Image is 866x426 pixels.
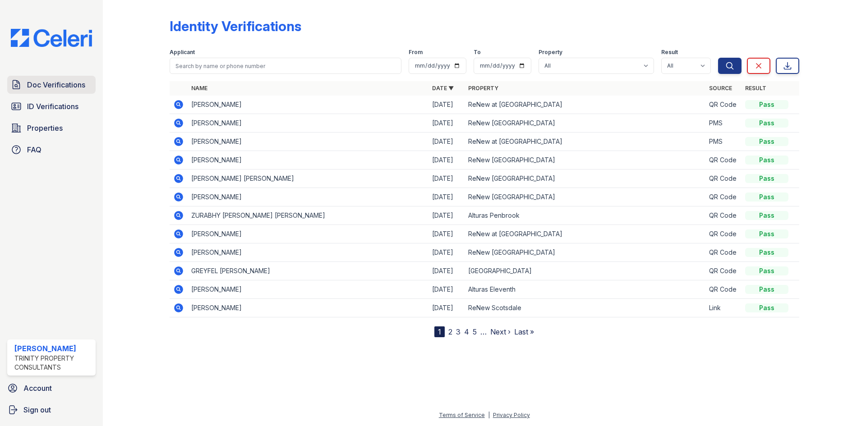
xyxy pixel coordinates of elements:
label: Result [661,49,678,56]
td: [DATE] [428,133,465,151]
a: Source [709,85,732,92]
div: Pass [745,211,788,220]
label: From [409,49,423,56]
td: GREYFEL [PERSON_NAME] [188,262,428,280]
img: CE_Logo_Blue-a8612792a0a2168367f1c8372b55b34899dd931a85d93a1a3d3e32e68fde9ad4.png [4,29,99,47]
a: Doc Verifications [7,76,96,94]
td: ReNew [GEOGRAPHIC_DATA] [465,114,705,133]
td: [DATE] [428,280,465,299]
td: [PERSON_NAME] [PERSON_NAME] [188,169,428,188]
td: QR Code [705,243,742,262]
td: [PERSON_NAME] [188,133,428,151]
a: Result [745,85,766,92]
div: Pass [745,174,788,183]
label: Applicant [170,49,195,56]
td: [DATE] [428,188,465,206]
td: ReNew at [GEOGRAPHIC_DATA] [465,96,705,114]
td: [PERSON_NAME] [188,299,428,317]
span: FAQ [27,144,41,155]
td: [DATE] [428,206,465,225]
td: Alturas Penbrook [465,206,705,225]
span: Properties [27,123,63,133]
div: Pass [745,303,788,312]
span: … [480,326,487,337]
td: [PERSON_NAME] [188,225,428,243]
a: Terms of Service [439,412,485,418]
a: 2 [448,327,452,336]
td: [PERSON_NAME] [188,280,428,299]
div: [PERSON_NAME] [14,343,92,354]
span: ID Verifications [27,101,78,112]
a: 4 [464,327,469,336]
a: Account [4,379,99,397]
a: Privacy Policy [493,412,530,418]
td: [DATE] [428,299,465,317]
td: [DATE] [428,114,465,133]
span: Sign out [23,404,51,415]
td: ReNew at [GEOGRAPHIC_DATA] [465,133,705,151]
a: Name [191,85,207,92]
div: Pass [745,248,788,257]
td: PMS [705,133,742,151]
td: Link [705,299,742,317]
td: QR Code [705,169,742,188]
a: Sign out [4,401,99,419]
td: QR Code [705,151,742,169]
label: Property [539,49,562,56]
a: 5 [473,327,477,336]
td: [PERSON_NAME] [188,243,428,262]
a: FAQ [7,141,96,159]
td: [PERSON_NAME] [188,188,428,206]
td: ReNew [GEOGRAPHIC_DATA] [465,151,705,169]
span: Doc Verifications [27,79,85,90]
td: [GEOGRAPHIC_DATA] [465,262,705,280]
td: [PERSON_NAME] [188,151,428,169]
td: [DATE] [428,151,465,169]
a: Date ▼ [432,85,454,92]
td: QR Code [705,96,742,114]
td: QR Code [705,225,742,243]
div: 1 [434,326,445,337]
td: ZURABHY [PERSON_NAME] [PERSON_NAME] [188,206,428,225]
td: ReNew [GEOGRAPHIC_DATA] [465,169,705,188]
div: Pass [745,266,788,275]
label: To [474,49,481,56]
div: Pass [745,156,788,165]
td: [DATE] [428,225,465,243]
td: QR Code [705,206,742,225]
a: Last » [514,327,534,336]
div: Pass [745,192,788,202]
td: ReNew at [GEOGRAPHIC_DATA] [465,225,705,243]
td: ReNew [GEOGRAPHIC_DATA] [465,243,705,262]
a: Next › [490,327,511,336]
td: [PERSON_NAME] [188,114,428,133]
span: Account [23,383,52,394]
td: ReNew [GEOGRAPHIC_DATA] [465,188,705,206]
div: Pass [745,119,788,128]
input: Search by name or phone number [170,58,401,74]
div: | [488,412,490,418]
td: Alturas Eleventh [465,280,705,299]
a: Properties [7,119,96,137]
td: [DATE] [428,96,465,114]
td: QR Code [705,262,742,280]
div: Identity Verifications [170,18,301,34]
div: Pass [745,100,788,109]
td: [PERSON_NAME] [188,96,428,114]
td: QR Code [705,188,742,206]
a: 3 [456,327,461,336]
td: QR Code [705,280,742,299]
a: Property [468,85,498,92]
div: Pass [745,137,788,146]
div: Pass [745,229,788,238]
td: [DATE] [428,262,465,280]
td: [DATE] [428,243,465,262]
div: Pass [745,285,788,294]
a: ID Verifications [7,97,96,115]
td: PMS [705,114,742,133]
td: ReNew Scotsdale [465,299,705,317]
div: Trinity Property Consultants [14,354,92,372]
td: [DATE] [428,169,465,188]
